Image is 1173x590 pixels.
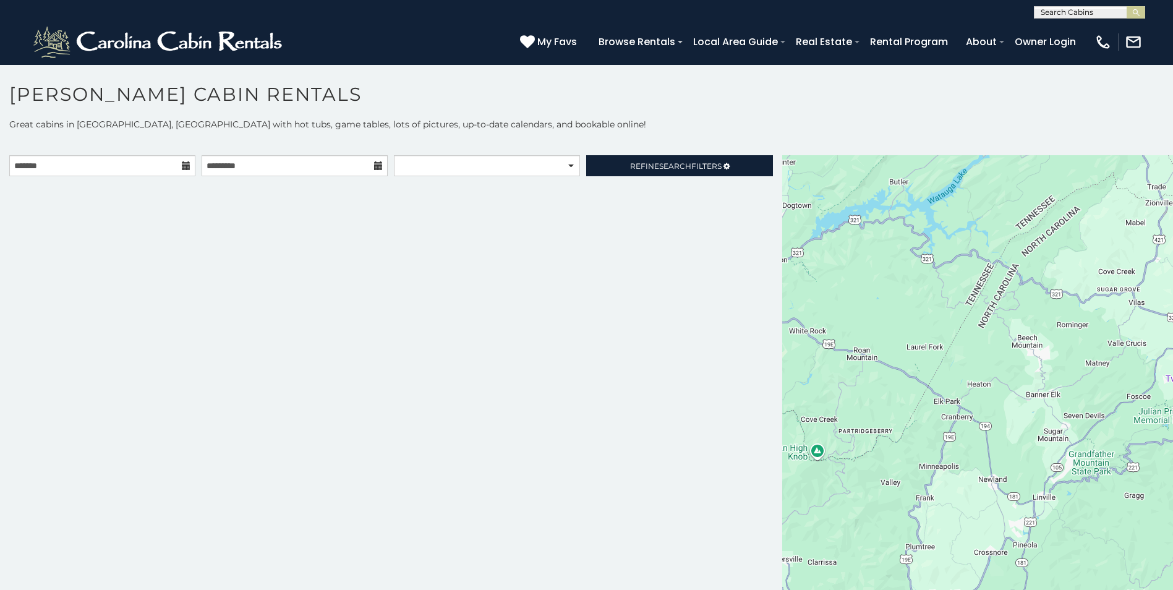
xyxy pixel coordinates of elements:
a: Local Area Guide [687,31,784,53]
span: Refine Filters [630,161,722,171]
a: Browse Rentals [592,31,681,53]
a: Rental Program [864,31,954,53]
a: My Favs [520,34,580,50]
img: phone-regular-white.png [1094,33,1112,51]
a: Owner Login [1009,31,1082,53]
span: My Favs [537,34,577,49]
img: mail-regular-white.png [1125,33,1142,51]
span: Search [659,161,691,171]
a: Real Estate [790,31,858,53]
a: About [960,31,1003,53]
img: White-1-2.png [31,24,288,61]
a: RefineSearchFilters [586,155,772,176]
